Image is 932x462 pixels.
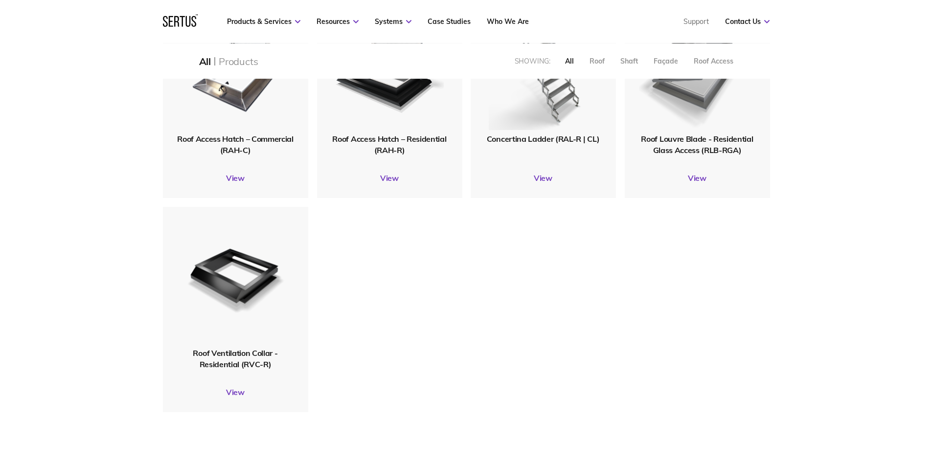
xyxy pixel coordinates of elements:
a: View [317,173,462,183]
div: All [199,55,211,67]
a: View [471,173,616,183]
span: Roof Louvre Blade - Residential Glass Access (RLB-RGA) [641,134,753,154]
span: Concertina Ladder (RAL-R | CL) [487,134,599,144]
div: Showing: [515,57,550,66]
span: Roof Ventilation Collar - Residential (RVC-R) [193,348,277,369]
div: Shaft [620,57,638,66]
a: View [163,387,308,397]
a: Systems [375,17,411,26]
a: Resources [317,17,359,26]
div: Façade [654,57,678,66]
a: Who We Are [487,17,529,26]
a: View [625,173,770,183]
div: All [565,57,574,66]
a: Products & Services [227,17,300,26]
a: Contact Us [725,17,770,26]
span: Roof Access Hatch – Residential (RAH-R) [332,134,446,154]
a: View [163,173,308,183]
a: Support [683,17,709,26]
div: Roof Access [694,57,733,66]
span: Roof Access Hatch – Commercial (RAH-C) [177,134,293,154]
iframe: Chat Widget [883,415,932,462]
a: Case Studies [428,17,471,26]
div: Products [219,55,258,67]
div: Roof [590,57,605,66]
